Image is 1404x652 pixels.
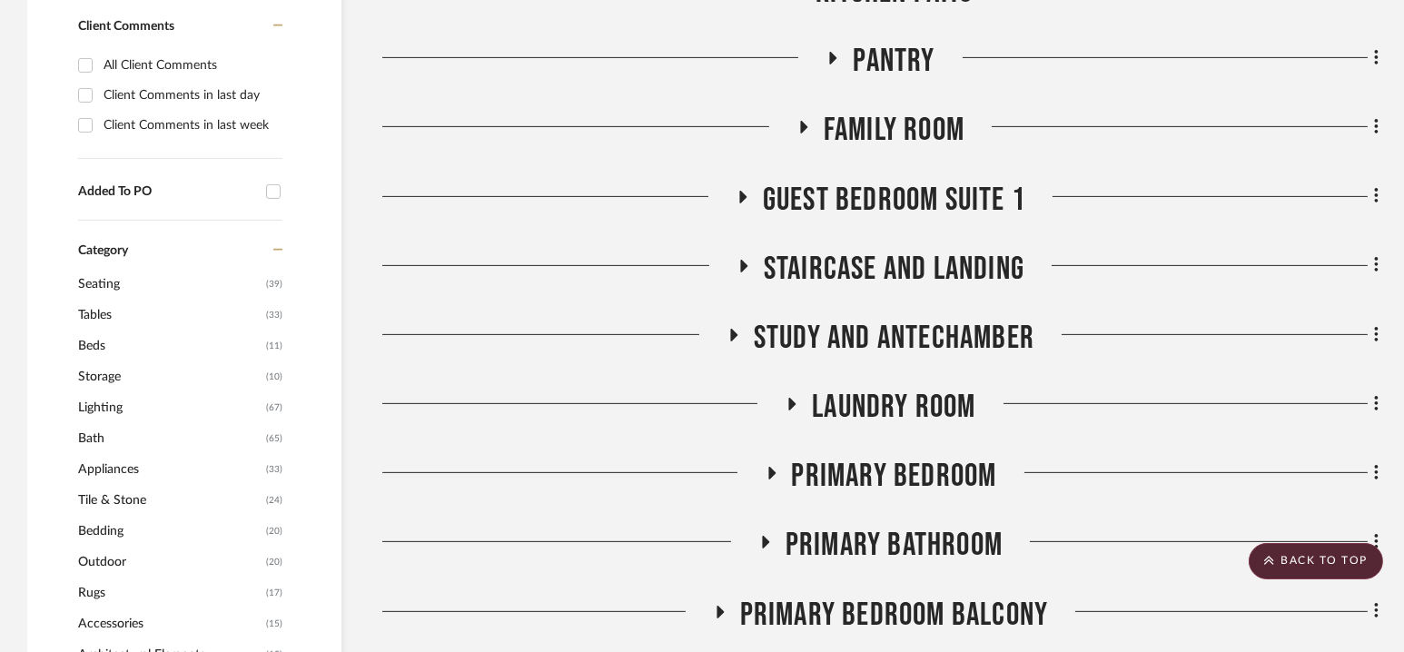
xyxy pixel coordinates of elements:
span: (24) [266,486,282,515]
span: Study and Antechamber [754,319,1034,358]
span: (20) [266,517,282,546]
span: (65) [266,424,282,453]
span: Rugs [78,578,262,608]
div: All Client Comments [104,51,278,80]
span: (17) [266,578,282,608]
span: Primary Bathroom [786,526,1003,565]
span: Tile & Stone [78,485,262,516]
div: Client Comments in last week [104,111,278,140]
span: (67) [266,393,282,422]
span: (20) [266,548,282,577]
span: Staircase and Landing [764,250,1024,289]
span: Outdoor [78,547,262,578]
scroll-to-top-button: BACK TO TOP [1249,543,1383,579]
span: Laundry Room [812,388,975,427]
span: Client Comments [78,20,174,33]
span: Seating [78,269,262,300]
span: Pantry [853,42,934,81]
span: (33) [266,455,282,484]
span: Storage [78,361,262,392]
span: Beds [78,331,262,361]
span: Lighting [78,392,262,423]
span: (39) [266,270,282,299]
span: (15) [266,609,282,638]
span: Bath [78,423,262,454]
span: Tables [78,300,262,331]
span: (33) [266,301,282,330]
span: (11) [266,331,282,361]
span: Guest Bedroom Suite 1 [763,181,1025,220]
span: Appliances [78,454,262,485]
span: Accessories [78,608,262,639]
div: Client Comments in last day [104,81,278,110]
span: Primary Bedroom Balcony [740,596,1049,635]
span: Primary Bedroom [792,457,997,496]
span: Category [78,243,128,259]
span: (10) [266,362,282,391]
span: Family Room [824,111,964,150]
span: Bedding [78,516,262,547]
div: Added To PO [78,184,257,200]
